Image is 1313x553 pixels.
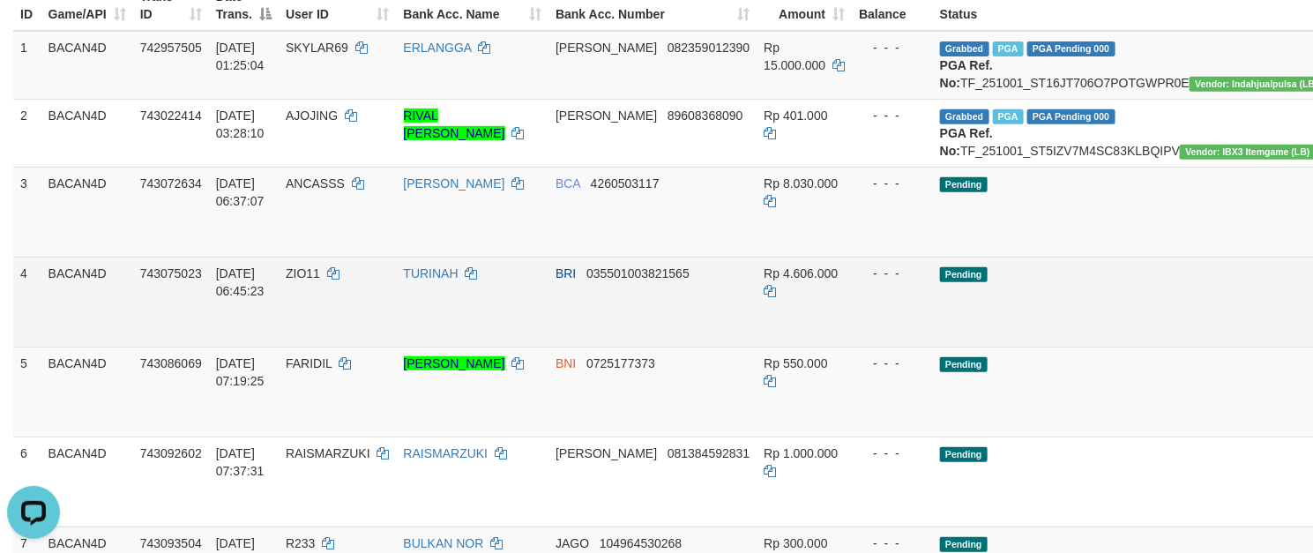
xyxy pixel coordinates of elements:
span: ANCASSS [286,176,345,191]
a: [PERSON_NAME] [404,176,505,191]
span: 743072634 [140,176,202,191]
b: PGA Ref. No: [940,58,993,90]
div: - - - [859,445,926,462]
a: ERLANGGA [404,41,472,55]
span: AJOJING [286,108,338,123]
span: [DATE] 07:19:25 [216,356,265,388]
span: 743086069 [140,356,202,370]
span: 743022414 [140,108,202,123]
div: - - - [859,265,926,282]
span: [DATE] 06:37:07 [216,176,265,208]
span: ZIO11 [286,266,320,280]
td: BACAN4D [41,257,133,347]
span: Rp 4.606.000 [764,266,838,280]
span: BCA [556,176,580,191]
span: Pending [940,447,988,462]
span: Marked by bovbc4 [993,109,1024,124]
span: [PERSON_NAME] [556,41,657,55]
span: Rp 8.030.000 [764,176,838,191]
span: Copy 035501003821565 to clipboard [586,266,690,280]
td: BACAN4D [41,99,133,167]
span: Pending [940,267,988,282]
span: Grabbed [940,41,989,56]
a: RIVAL [PERSON_NAME] [404,108,505,140]
div: - - - [859,355,926,372]
td: BACAN4D [41,347,133,437]
button: Open LiveChat chat widget [7,7,60,60]
span: PGA Pending [1027,41,1115,56]
span: [DATE] 07:37:31 [216,446,265,478]
span: Pending [940,537,988,552]
a: [PERSON_NAME] [404,356,505,370]
span: SKYLAR69 [286,41,348,55]
span: 742957505 [140,41,202,55]
span: Rp 550.000 [764,356,827,370]
a: TURINAH [404,266,459,280]
span: JAGO [556,536,589,550]
span: Copy 081384592831 to clipboard [668,446,750,460]
span: Grabbed [940,109,989,124]
span: Copy 082359012390 to clipboard [668,41,750,55]
span: Rp 401.000 [764,108,827,123]
span: Copy 104964530268 to clipboard [600,536,682,550]
span: [PERSON_NAME] [556,446,657,460]
td: 4 [13,257,41,347]
b: PGA Ref. No: [940,126,993,158]
td: 5 [13,347,41,437]
div: - - - [859,175,926,192]
span: 743093504 [140,536,202,550]
td: 6 [13,437,41,527]
td: BACAN4D [41,167,133,257]
span: Copy 0725177373 to clipboard [586,356,655,370]
span: [DATE] 03:28:10 [216,108,265,140]
span: Pending [940,177,988,192]
td: 2 [13,99,41,167]
span: [PERSON_NAME] [556,108,657,123]
div: - - - [859,534,926,552]
span: R233 [286,536,315,550]
span: BRI [556,266,576,280]
div: - - - [859,107,926,124]
span: PGA Pending [1027,109,1115,124]
span: Pending [940,357,988,372]
td: BACAN4D [41,437,133,527]
span: Marked by bovbc4 [993,41,1024,56]
div: - - - [859,39,926,56]
span: 743092602 [140,446,202,460]
a: RAISMARZUKI [404,446,489,460]
span: RAISMARZUKI [286,446,370,460]
td: BACAN4D [41,31,133,100]
td: 3 [13,167,41,257]
span: [DATE] 06:45:23 [216,266,265,298]
span: FARIDIL [286,356,332,370]
span: Rp 15.000.000 [764,41,825,72]
span: 743075023 [140,266,202,280]
td: 1 [13,31,41,100]
span: Rp 1.000.000 [764,446,838,460]
span: [DATE] 01:25:04 [216,41,265,72]
span: BNI [556,356,576,370]
span: Copy 4260503117 to clipboard [591,176,660,191]
a: BULKAN NOR [404,536,484,550]
span: Rp 300.000 [764,536,827,550]
span: Copy 89608368090 to clipboard [668,108,743,123]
